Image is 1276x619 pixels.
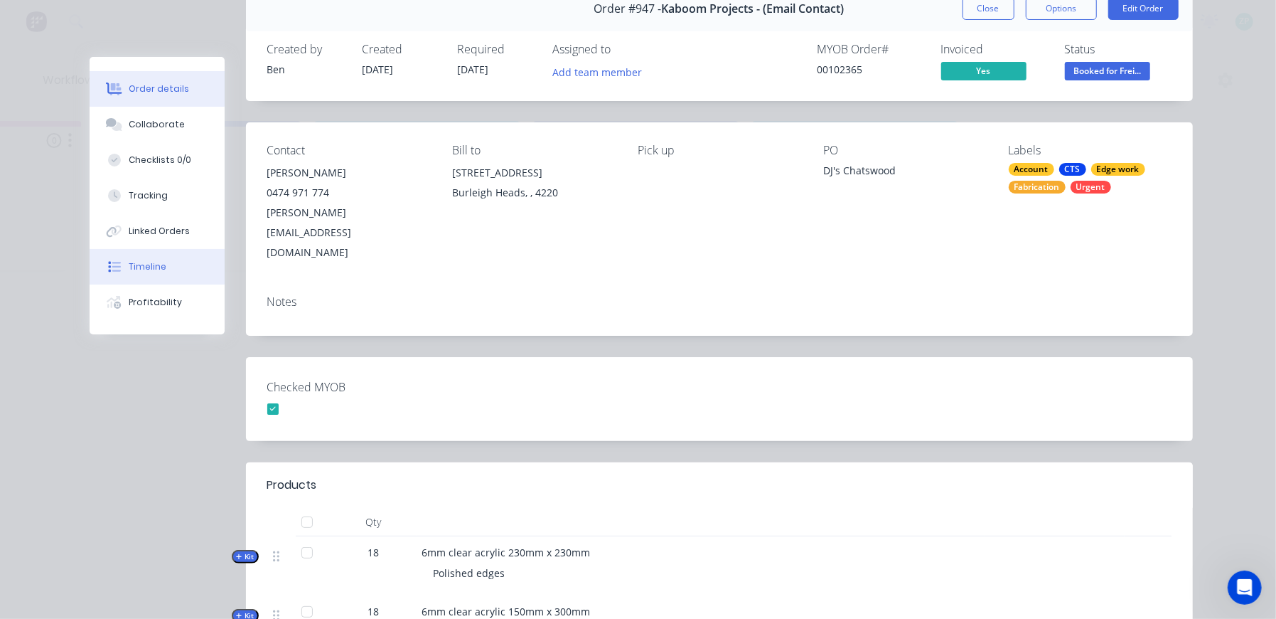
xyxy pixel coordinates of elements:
div: PO [823,144,986,157]
span: Order #947 - [594,2,662,16]
div: Zandra says… [11,38,273,81]
div: Factory • AI Agent • 31m ago [23,270,148,278]
div: Qty [331,508,417,536]
span: 18 [368,545,380,560]
div: I'm connecting you to one of our human agents who can assist you further. [23,216,222,258]
span: Kaboom Projects - (Email Contact) [662,2,845,16]
div: Burleigh Heads, , 4220 [452,183,615,203]
button: Timeline [90,249,225,285]
div: human please [191,47,262,61]
div: Collaborate [129,118,185,131]
span: 18 [368,604,380,619]
button: Order details [90,71,225,107]
button: Home [223,6,250,33]
div: Pick up [638,144,800,157]
div: Account [1009,163,1054,176]
div: Tracking [129,189,168,202]
button: Emoji picker [22,466,33,477]
div: Hi team, is there a way to split a job into two different labels? Not sure how best to describe t... [51,292,273,449]
button: go back [9,6,36,33]
div: Timeline [129,260,166,273]
div: human please [180,38,273,70]
div: Factory says… [11,81,273,165]
div: Created [363,43,441,56]
div: Profitability [129,296,182,309]
button: Send a message… [244,460,267,483]
div: Ben [267,62,345,77]
div: Edge work [1091,163,1145,176]
button: Profitability [90,285,225,320]
span: 6mm clear acrylic 230mm x 230mm [422,546,591,559]
div: Notes [267,295,1172,309]
button: Gif picker [45,466,56,477]
div: Linked Orders [129,225,190,238]
div: [PERSON_NAME][EMAIL_ADDRESS][DOMAIN_NAME] [267,203,430,263]
div: Contact [267,144,430,157]
div: Zandra says… [11,165,273,208]
div: [PERSON_NAME] [267,163,430,183]
div: Assigned to [553,43,695,56]
button: Tracking [90,178,225,213]
button: Linked Orders [90,213,225,249]
button: Upload attachment [68,466,79,477]
iframe: Intercom live chat [1228,571,1262,605]
button: Add team member [545,62,649,81]
div: [STREET_ADDRESS] [452,163,615,183]
button: Booked for Frei... [1065,62,1150,83]
button: Start recording [90,466,102,477]
img: Profile image for Maricar [41,8,63,31]
span: Yes [941,62,1026,80]
span: 6mm clear acrylic 150mm x 300mm [422,605,591,618]
div: Hi team, is there a way to split a job into two different labels? Not sure how best to describe t... [63,301,262,440]
div: DJ's Chatswood [823,163,986,183]
div: Bill to [452,144,615,157]
div: Close [250,6,275,31]
div: Status [1065,43,1172,56]
div: 0474 971 774 [267,183,430,203]
div: CTS [1059,163,1086,176]
div: Zandra says… [11,292,273,466]
div: Labels [1009,144,1172,157]
textarea: Message… [12,436,272,460]
div: Required [458,43,536,56]
button: Checklists 0/0 [90,142,225,178]
div: Urgent [1071,181,1111,194]
span: [DATE] [458,63,489,76]
p: Under 10 minutes [80,18,163,32]
div: Invoiced [941,43,1048,56]
div: Created by [267,43,345,56]
div: Checklists 0/0 [129,154,191,166]
div: Would you like me to connect you with a human agent? Or if you tell me what you're looking for he... [23,90,222,145]
div: 00102365 [817,62,924,77]
div: [PERSON_NAME]0474 971 774[PERSON_NAME][EMAIL_ADDRESS][DOMAIN_NAME] [267,163,430,263]
div: yes please connect me [147,174,262,188]
button: Add team member [553,62,650,81]
span: [DATE] [363,63,394,76]
span: Polished edges [434,566,505,580]
label: Checked MYOB [267,379,445,396]
div: yes please connect me [136,165,273,196]
div: [STREET_ADDRESS]Burleigh Heads, , 4220 [452,163,615,208]
h1: Factory [69,7,111,18]
button: Kit [232,550,259,564]
button: Collaborate [90,107,225,142]
div: I'm connecting you to one of our human agents who can assist you further.Factory • AI Agent• 31m ago [11,208,233,267]
div: Order details [129,83,189,95]
div: MYOB Order # [817,43,924,56]
span: Booked for Frei... [1065,62,1150,80]
span: Kit [236,551,254,562]
div: Fabrication [1009,181,1066,194]
div: Products [267,477,317,494]
div: Factory says… [11,208,273,292]
div: Would you like me to connect you with a human agent? Or if you tell me what you're looking for he... [11,81,233,154]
